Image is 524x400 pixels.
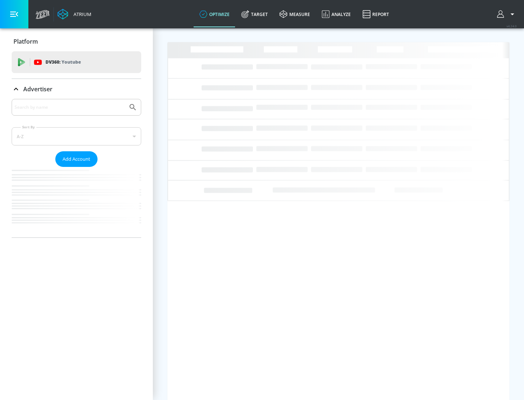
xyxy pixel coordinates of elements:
p: Advertiser [23,85,52,93]
p: DV360: [45,58,81,66]
a: optimize [194,1,235,27]
a: Target [235,1,274,27]
a: measure [274,1,316,27]
span: v 4.24.0 [507,24,517,28]
button: Add Account [55,151,98,167]
nav: list of Advertiser [12,167,141,237]
div: Atrium [71,11,91,17]
div: DV360: Youtube [12,51,141,73]
p: Platform [13,37,38,45]
input: Search by name [15,103,125,112]
span: Add Account [63,155,90,163]
a: Report [357,1,395,27]
p: Youtube [61,58,81,66]
div: Advertiser [12,79,141,99]
div: Platform [12,31,141,52]
div: Advertiser [12,99,141,237]
label: Sort By [21,125,36,129]
div: A-Z [12,127,141,145]
a: Analyze [316,1,357,27]
a: Atrium [57,9,91,20]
